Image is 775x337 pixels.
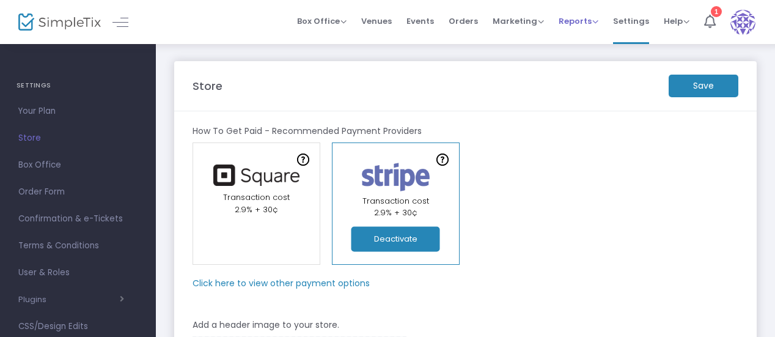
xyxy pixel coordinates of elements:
[361,6,392,37] span: Venues
[18,265,138,281] span: User & Roles
[193,319,339,331] m-panel-subtitle: Add a header image to your store.
[613,6,649,37] span: Settings
[354,160,437,194] img: stripe.png
[235,204,278,215] span: 2.9% + 30¢
[449,6,478,37] span: Orders
[18,157,138,173] span: Box Office
[669,75,738,97] m-button: Save
[18,319,138,335] span: CSS/Design Edits
[18,238,138,254] span: Terms & Conditions
[374,207,417,218] span: 2.9% + 30¢
[223,191,290,203] span: Transaction cost
[193,125,422,138] m-panel-subtitle: How To Get Paid - Recommended Payment Providers
[18,211,138,227] span: Confirmation & e-Tickets
[18,103,138,119] span: Your Plan
[18,184,138,200] span: Order Form
[193,78,222,94] m-panel-title: Store
[297,15,347,27] span: Box Office
[664,15,689,27] span: Help
[493,15,544,27] span: Marketing
[18,295,124,305] button: Plugins
[711,6,722,17] div: 1
[436,154,449,166] img: question-mark
[297,154,309,166] img: question-mark
[17,73,139,98] h4: SETTINGS
[193,277,370,290] m-panel-subtitle: Click here to view other payment options
[362,195,429,207] span: Transaction cost
[406,6,434,37] span: Events
[207,165,305,186] img: square.png
[559,15,598,27] span: Reports
[351,227,440,252] button: Deactivate
[18,130,138,146] span: Store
